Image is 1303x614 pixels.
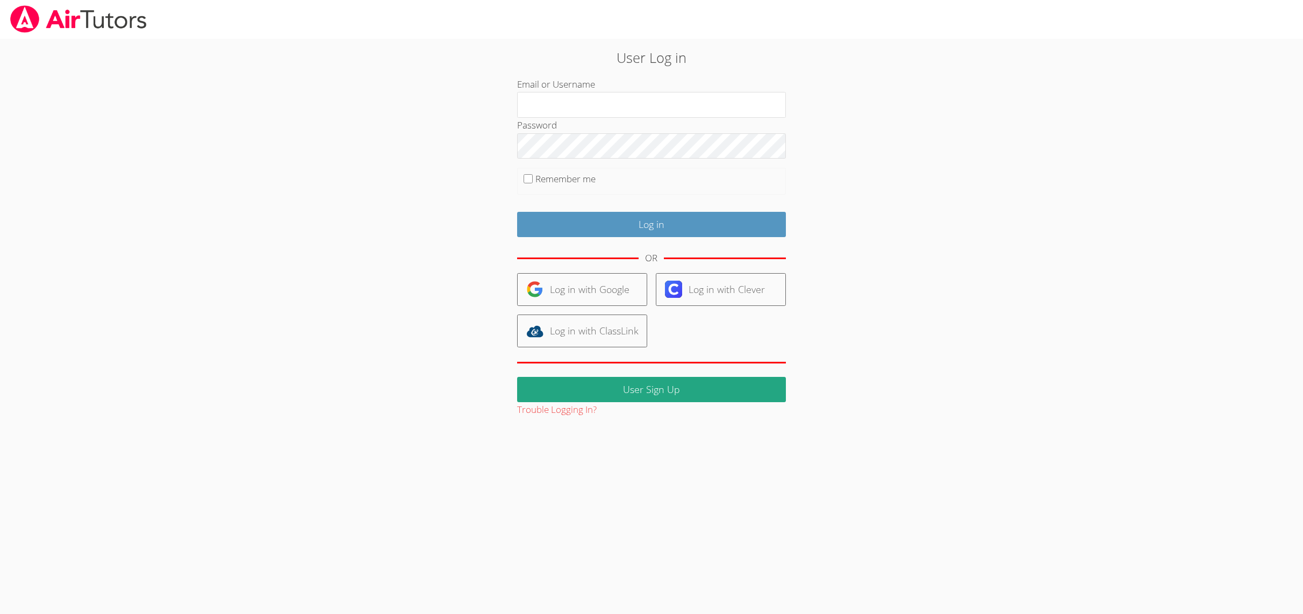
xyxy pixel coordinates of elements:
button: Trouble Logging In? [517,402,597,418]
input: Log in [517,212,786,237]
a: User Sign Up [517,377,786,402]
label: Email or Username [517,78,595,90]
img: classlink-logo-d6bb404cc1216ec64c9a2012d9dc4662098be43eaf13dc465df04b49fa7ab582.svg [526,323,543,340]
img: google-logo-50288ca7cdecda66e5e0955fdab243c47b7ad437acaf1139b6f446037453330a.svg [526,281,543,298]
label: Password [517,119,557,131]
div: OR [645,251,657,266]
a: Log in with Clever [656,273,786,306]
a: Log in with Google [517,273,647,306]
h2: User Log in [300,47,1004,68]
img: clever-logo-6eab21bc6e7a338710f1a6ff85c0baf02591cd810cc4098c63d3a4b26e2feb20.svg [665,281,682,298]
img: airtutors_banner-c4298cdbf04f3fff15de1276eac7730deb9818008684d7c2e4769d2f7ddbe033.png [9,5,148,33]
a: Log in with ClassLink [517,315,647,347]
label: Remember me [535,173,596,185]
